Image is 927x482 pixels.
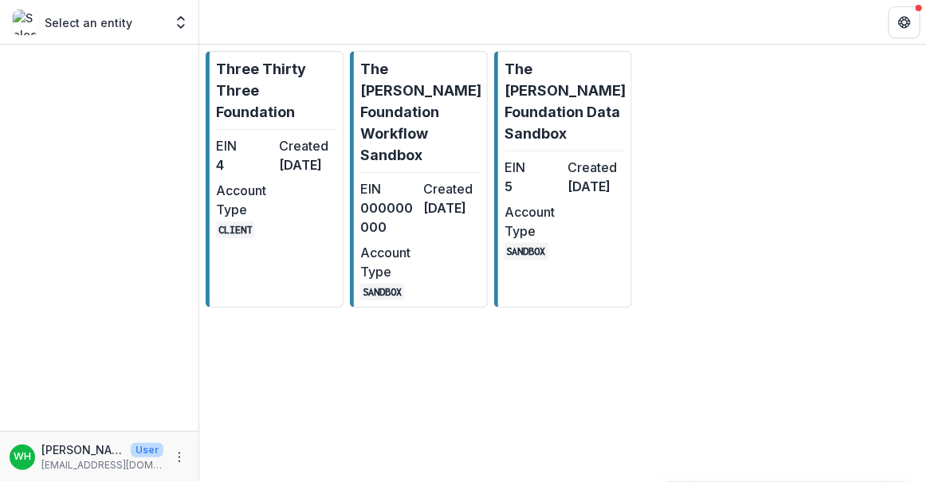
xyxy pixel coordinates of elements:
[360,58,481,166] p: The [PERSON_NAME] Foundation Workflow Sandbox
[360,179,418,198] dt: EIN
[170,448,189,467] button: More
[424,198,481,217] dd: [DATE]
[568,158,626,177] dt: Created
[360,198,418,237] dd: 000000000
[216,136,273,155] dt: EIN
[505,177,562,196] dd: 5
[889,6,921,38] button: Get Help
[505,202,562,241] dt: Account Type
[494,51,632,308] a: The [PERSON_NAME] Foundation Data SandboxEIN5Created[DATE]Account TypeSANDBOX
[216,155,273,174] dd: 4
[131,443,163,457] p: User
[424,179,481,198] dt: Created
[360,243,418,281] dt: Account Type
[41,458,163,472] p: [EMAIL_ADDRESS][DOMAIN_NAME]
[568,177,626,196] dd: [DATE]
[41,441,124,458] p: [PERSON_NAME]
[216,58,336,123] p: Three Thirty Three Foundation
[45,14,132,31] p: Select an entity
[505,158,562,177] dt: EIN
[216,181,273,219] dt: Account Type
[14,452,31,462] div: Wes Hadley
[350,51,488,308] a: The [PERSON_NAME] Foundation Workflow SandboxEIN000000000Created[DATE]Account TypeSANDBOX
[216,221,254,238] code: CLIENT
[360,284,404,300] code: SANDBOX
[505,58,626,144] p: The [PERSON_NAME] Foundation Data Sandbox
[280,155,337,174] dd: [DATE]
[280,136,337,155] dt: Created
[206,51,344,308] a: Three Thirty Three FoundationEIN4Created[DATE]Account TypeCLIENT
[505,243,548,260] code: SANDBOX
[13,10,38,35] img: Select an entity
[170,6,192,38] button: Open entity switcher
